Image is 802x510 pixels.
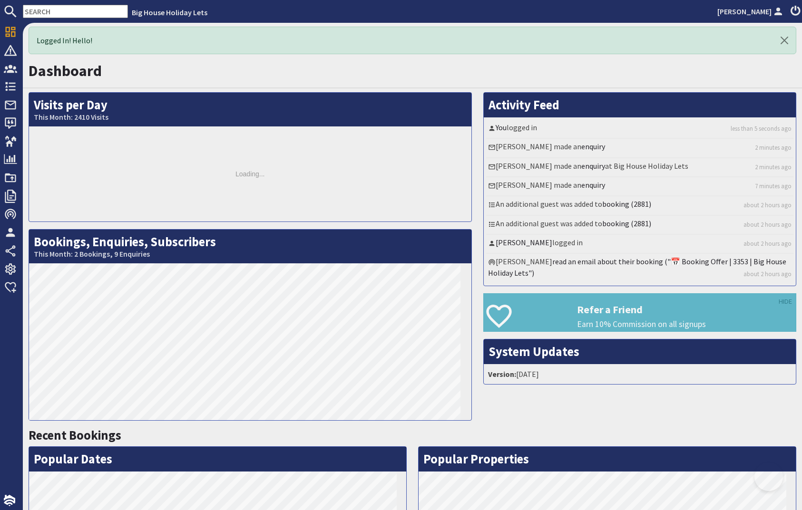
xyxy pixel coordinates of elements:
h2: Bookings, Enquiries, Subscribers [29,230,471,263]
a: booking (2881) [602,219,651,228]
h2: Popular Properties [419,447,796,472]
div: Logged In! Hello! [29,27,796,54]
h2: Visits per Day [29,93,471,126]
small: This Month: 2410 Visits [34,113,467,122]
a: about 2 hours ago [743,269,792,279]
li: An additional guest was added to [486,216,794,235]
a: System Updates [489,344,579,359]
a: Recent Bookings [29,427,121,443]
li: [PERSON_NAME] made an [486,177,794,196]
a: Dashboard [29,61,102,80]
li: logged in [486,235,794,254]
h3: Refer a Friend [577,303,796,316]
a: Big House Holiday Lets [132,8,207,17]
li: An additional guest was added to [486,196,794,215]
div: Loading... [29,126,471,221]
a: [PERSON_NAME] [496,238,552,247]
a: 7 minutes ago [755,182,792,191]
a: read an email about their booking ("📅 Booking Offer | 3353 | Big House Holiday Lets") [488,257,786,278]
a: HIDE [779,297,792,307]
a: Activity Feed [489,97,559,113]
img: staytech_i_w-64f4e8e9ee0a9c174fd5317b4b171b261742d2d393467e5bdba4413f4f884c10.svg [4,495,15,506]
a: Refer a Friend Earn 10% Commission on all signups [483,293,797,332]
a: less than 5 seconds ago [731,124,792,133]
li: logged in [486,120,794,139]
li: [PERSON_NAME] made an [486,139,794,158]
strong: Version: [488,369,516,379]
li: [PERSON_NAME] [486,254,794,283]
a: about 2 hours ago [743,220,792,229]
a: about 2 hours ago [743,239,792,248]
a: enquiry [581,142,605,151]
a: 2 minutes ago [755,143,792,152]
a: You [496,123,507,132]
a: [PERSON_NAME] [717,6,785,17]
li: [PERSON_NAME] made an at Big House Holiday Lets [486,158,794,177]
h2: Popular Dates [29,447,406,472]
a: about 2 hours ago [743,201,792,210]
small: This Month: 2 Bookings, 9 Enquiries [34,250,467,259]
li: [DATE] [486,366,794,382]
a: 2 minutes ago [755,163,792,172]
p: Earn 10% Commission on all signups [577,318,796,330]
iframe: Toggle Customer Support [754,462,783,491]
a: booking (2881) [602,199,651,209]
input: SEARCH [23,5,128,18]
a: enquiry [581,180,605,190]
a: enquiry [581,161,605,171]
